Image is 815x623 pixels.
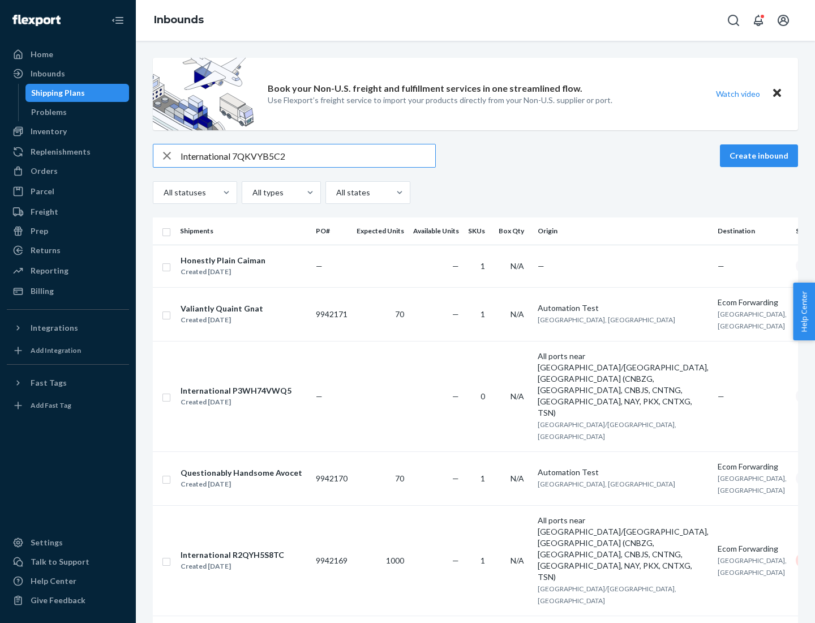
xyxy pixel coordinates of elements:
[31,165,58,177] div: Orders
[31,537,63,548] div: Settings
[31,377,67,389] div: Fast Tags
[511,556,524,565] span: N/A
[181,561,284,572] div: Created [DATE]
[12,15,61,26] img: Flexport logo
[395,473,404,483] span: 70
[31,225,48,237] div: Prep
[311,287,352,341] td: 9942171
[31,556,89,567] div: Talk to Support
[316,391,323,401] span: —
[175,217,311,245] th: Shipments
[31,245,61,256] div: Returns
[720,144,798,167] button: Create inbound
[31,322,78,334] div: Integrations
[352,217,409,245] th: Expected Units
[464,217,494,245] th: SKUs
[181,303,263,314] div: Valiantly Quaint Gnat
[31,49,53,60] div: Home
[7,342,129,360] a: Add Integration
[452,309,459,319] span: —
[7,319,129,337] button: Integrations
[395,309,404,319] span: 70
[7,45,129,63] a: Home
[386,556,404,565] span: 1000
[311,451,352,505] td: 9942170
[31,87,85,99] div: Shipping Plans
[162,187,164,198] input: All statuses
[7,534,129,552] a: Settings
[718,461,787,472] div: Ecom Forwarding
[7,162,129,180] a: Orders
[511,261,524,271] span: N/A
[268,82,582,95] p: Book your Non-U.S. freight and fulfillment services in one streamlined flow.
[251,187,252,198] input: All types
[311,217,352,245] th: PO#
[7,262,129,280] a: Reporting
[481,473,485,483] span: 1
[7,553,129,571] a: Talk to Support
[25,84,130,102] a: Shipping Plans
[718,474,787,494] span: [GEOGRAPHIC_DATA], [GEOGRAPHIC_DATA]
[538,315,675,324] span: [GEOGRAPHIC_DATA], [GEOGRAPHIC_DATA]
[481,556,485,565] span: 1
[538,420,676,441] span: [GEOGRAPHIC_DATA]/[GEOGRAPHIC_DATA], [GEOGRAPHIC_DATA]
[181,479,302,490] div: Created [DATE]
[7,591,129,609] button: Give Feedback
[409,217,464,245] th: Available Units
[31,186,54,197] div: Parcel
[7,143,129,161] a: Replenishments
[718,261,724,271] span: —
[452,556,459,565] span: —
[718,310,787,330] span: [GEOGRAPHIC_DATA], [GEOGRAPHIC_DATA]
[481,309,485,319] span: 1
[7,203,129,221] a: Freight
[793,283,815,340] button: Help Center
[31,146,91,157] div: Replenishments
[511,473,524,483] span: N/A
[31,285,54,297] div: Billing
[335,187,336,198] input: All states
[452,391,459,401] span: —
[538,302,709,314] div: Automation Test
[722,9,745,32] button: Open Search Box
[7,65,129,83] a: Inbounds
[181,396,291,408] div: Created [DATE]
[181,549,284,561] div: International R2QYH5S8TC
[452,261,459,271] span: —
[718,556,787,577] span: [GEOGRAPHIC_DATA], [GEOGRAPHIC_DATA]
[145,4,213,37] ol: breadcrumbs
[452,473,459,483] span: —
[709,86,767,102] button: Watch video
[538,480,675,488] span: [GEOGRAPHIC_DATA], [GEOGRAPHIC_DATA]
[7,374,129,392] button: Fast Tags
[7,222,129,240] a: Prep
[538,584,676,605] span: [GEOGRAPHIC_DATA]/[GEOGRAPHIC_DATA], [GEOGRAPHIC_DATA]
[181,467,302,479] div: Questionably Handsome Avocet
[154,14,204,26] a: Inbounds
[31,126,67,137] div: Inventory
[7,572,129,590] a: Help Center
[181,144,435,167] input: Search inbounds by name, destination, msku...
[481,261,485,271] span: 1
[718,543,787,554] div: Ecom Forwarding
[7,241,129,259] a: Returns
[770,86,784,102] button: Close
[268,95,612,106] p: Use Flexport’s freight service to import your products directly from your Non-U.S. supplier or port.
[713,217,791,245] th: Destination
[311,505,352,616] td: 9942169
[31,345,81,355] div: Add Integration
[31,400,71,410] div: Add Fast Tag
[772,9,795,32] button: Open account menu
[7,396,129,415] a: Add Fast Tag
[181,266,265,278] div: Created [DATE]
[31,106,67,118] div: Problems
[7,282,129,300] a: Billing
[481,391,485,401] span: 0
[538,467,709,478] div: Automation Test
[7,122,129,140] a: Inventory
[106,9,129,32] button: Close Navigation
[316,261,323,271] span: —
[31,68,65,79] div: Inbounds
[533,217,713,245] th: Origin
